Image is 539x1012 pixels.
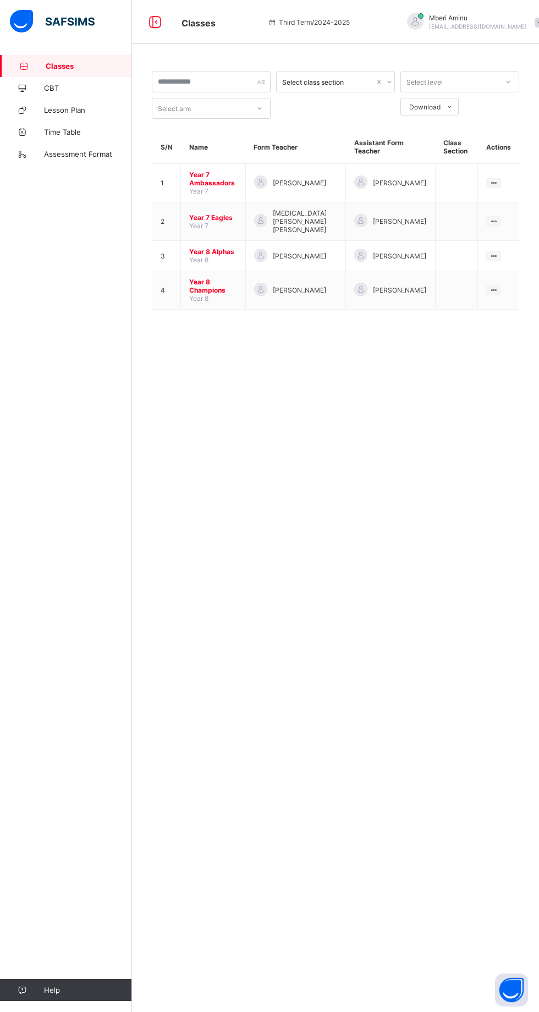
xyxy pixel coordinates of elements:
span: Classes [182,18,216,29]
span: [MEDICAL_DATA][PERSON_NAME] [PERSON_NAME] [273,209,337,234]
span: Year 7 Ambassadors [189,170,237,187]
div: Select level [406,71,443,92]
span: [PERSON_NAME] [373,252,426,260]
img: safsims [10,10,95,33]
span: Time Table [44,128,132,136]
span: [PERSON_NAME] [373,217,426,226]
span: [EMAIL_ADDRESS][DOMAIN_NAME] [429,23,526,30]
span: CBT [44,84,132,92]
span: Help [44,986,131,994]
span: Year 8 [189,294,208,302]
th: Class Section [435,130,478,164]
span: Year 7 Eagles [189,213,237,222]
span: Classes [46,62,132,70]
button: Open asap [495,974,528,1007]
th: Assistant Form Teacher [346,130,436,164]
th: Name [181,130,246,164]
td: 4 [152,271,181,310]
div: Select arm [158,98,191,119]
span: [PERSON_NAME] [273,286,326,294]
span: Assessment Format [44,150,132,158]
span: Mberi Aminu [429,14,526,22]
span: [PERSON_NAME] [273,179,326,187]
span: [PERSON_NAME] [273,252,326,260]
span: Download [409,103,441,111]
span: Lesson Plan [44,106,132,114]
span: session/term information [268,18,350,26]
span: Year 8 Champions [189,278,237,294]
span: [PERSON_NAME] [373,286,426,294]
th: Actions [478,130,519,164]
td: 2 [152,202,181,241]
span: [PERSON_NAME] [373,179,426,187]
span: Year 8 Alphas [189,248,237,256]
th: S/N [152,130,181,164]
div: Select class section [282,78,375,86]
td: 3 [152,241,181,271]
span: Year 7 [189,187,208,195]
th: Form Teacher [245,130,345,164]
td: 1 [152,164,181,202]
span: Year 7 [189,222,208,230]
span: Year 8 [189,256,208,264]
